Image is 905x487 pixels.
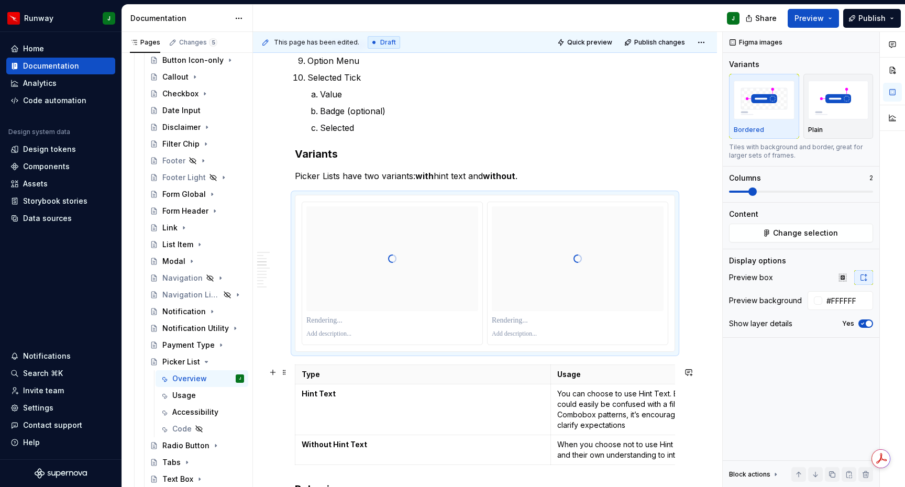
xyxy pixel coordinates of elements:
[415,171,434,181] strong: with
[320,121,675,134] p: Selected
[146,303,248,320] a: Notification
[146,253,248,270] a: Modal
[557,369,800,380] p: Usage
[162,323,229,334] div: Notification Utility
[302,369,544,380] p: Type
[23,403,53,413] div: Settings
[162,273,203,283] div: Navigation
[162,239,193,250] div: List Item
[146,320,248,337] a: Notification Utility
[869,174,873,182] p: 2
[172,390,196,401] div: Usage
[23,43,44,54] div: Home
[146,286,248,303] a: Navigation Light
[146,152,248,169] a: Footer
[734,81,794,119] img: placeholder
[23,61,79,71] div: Documentation
[146,85,248,102] a: Checkbox
[146,102,248,119] a: Date Input
[803,74,874,139] button: placeholderPlain
[162,172,206,183] div: Footer Light
[162,290,220,300] div: Navigation Light
[483,171,515,181] strong: without
[320,105,675,117] p: Badge (optional)
[6,158,115,175] a: Components
[274,38,359,47] span: This page has been edited.
[162,72,189,82] div: Callout
[162,474,193,484] div: Text Box
[6,365,115,382] button: Search ⌘K
[794,13,824,24] span: Preview
[729,74,799,139] button: placeholderBordered
[162,223,178,233] div: Link
[822,291,873,310] input: Auto
[6,348,115,364] button: Notifications
[23,385,64,396] div: Invite team
[146,169,248,186] a: Footer Light
[146,270,248,286] a: Navigation
[773,228,838,238] span: Change selection
[734,126,764,134] p: Bordered
[162,55,224,65] div: Button Icon-only
[729,224,873,242] button: Change selection
[788,9,839,28] button: Preview
[842,319,854,328] label: Yes
[295,170,675,182] p: Picker Lists have two variants: hint text and .
[162,105,201,116] div: Date Input
[808,81,869,119] img: placeholder
[621,35,690,50] button: Publish changes
[729,272,773,283] div: Preview box
[162,440,209,451] div: Radio Button
[156,404,248,420] a: Accessibility
[162,88,198,99] div: Checkbox
[8,128,70,136] div: Design system data
[6,417,115,434] button: Contact support
[320,88,675,101] p: Value
[146,337,248,353] a: Payment Type
[634,38,685,47] span: Publish changes
[172,424,192,434] div: Code
[179,38,217,47] div: Changes
[755,13,777,24] span: Share
[162,122,201,132] div: Disclaimer
[307,54,675,67] p: Option Menu
[729,173,761,183] div: Columns
[162,340,215,350] div: Payment Type
[307,71,675,84] p: Selected Tick
[172,407,218,417] div: Accessibility
[162,357,200,367] div: Picker List
[554,35,617,50] button: Quick preview
[146,52,248,69] a: Button Icon-only
[6,210,115,227] a: Data sources
[6,58,115,74] a: Documentation
[6,175,115,192] a: Assets
[156,370,248,387] a: OverviewJ
[6,141,115,158] a: Design tokens
[23,368,63,379] div: Search ⌘K
[146,203,248,219] a: Form Header
[107,14,111,23] div: J
[146,454,248,471] a: Tabs
[23,144,76,154] div: Design tokens
[557,389,800,430] p: You can choose to use Hint Text. Because this Picker List pattern could easily be confused with a...
[146,219,248,236] a: Link
[156,387,248,404] a: Usage
[808,126,823,134] p: Plain
[162,139,200,149] div: Filter Chip
[6,40,115,57] a: Home
[156,420,248,437] a: Code
[35,468,87,479] svg: Supernova Logo
[567,38,612,47] span: Quick preview
[146,186,248,203] a: Form Global
[729,318,792,329] div: Show layer details
[729,467,780,482] div: Block actions
[162,457,181,468] div: Tabs
[23,351,71,361] div: Notifications
[209,38,217,47] span: 5
[23,213,72,224] div: Data sources
[6,382,115,399] a: Invite team
[729,256,786,266] div: Display options
[843,9,901,28] button: Publish
[858,13,886,24] span: Publish
[130,13,229,24] div: Documentation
